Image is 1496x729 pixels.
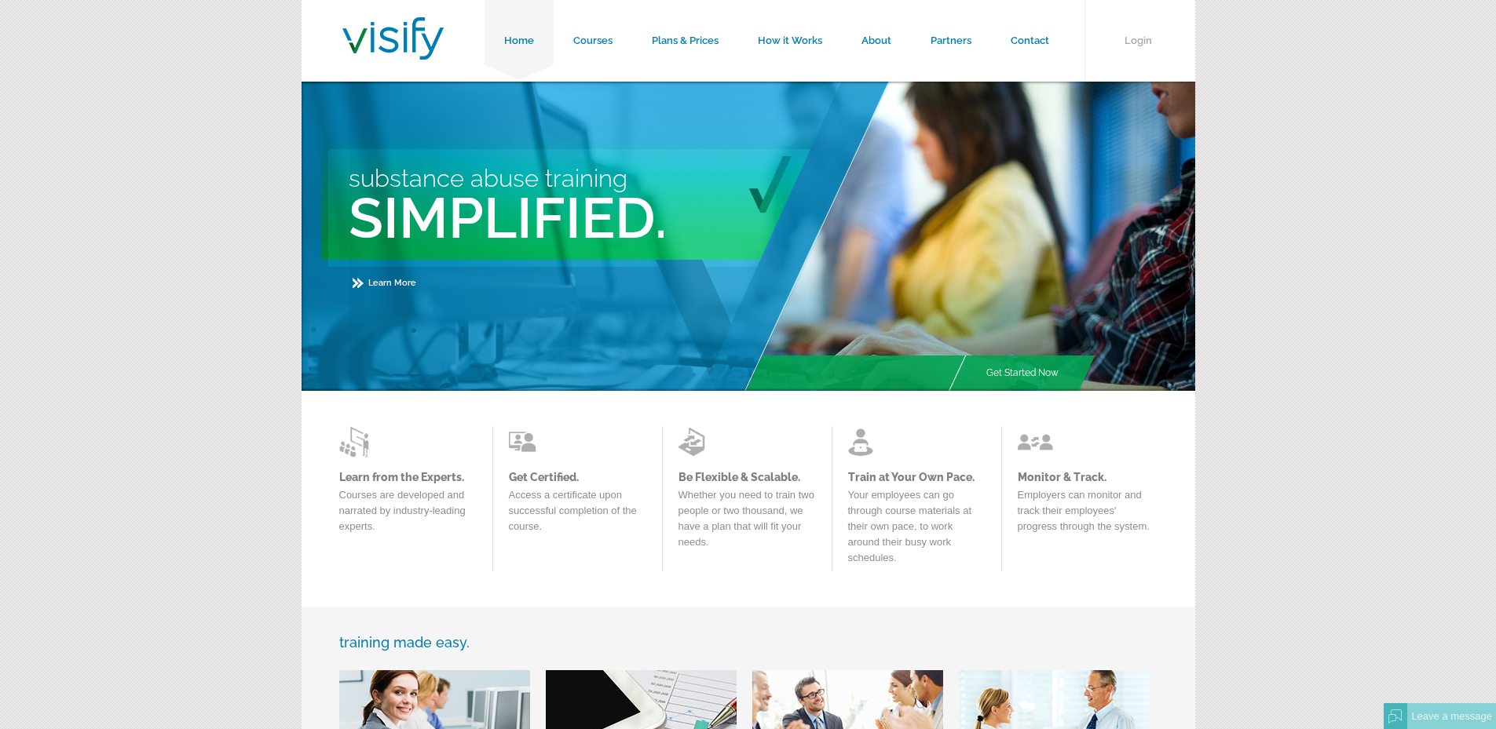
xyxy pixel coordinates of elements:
img: Offline [1388,709,1403,724]
h3: Substance Abuse Training [349,164,894,192]
img: Visify Training [342,17,444,60]
a: Learn More [353,278,416,288]
a: Learn from the Experts. [339,471,477,483]
a: Be Flexible & Scalable. [679,471,816,483]
img: Learn from the Experts [339,426,375,457]
h2: Simplified. [349,184,894,251]
div: Leave a message [1407,703,1496,729]
img: Learn from the Experts [848,426,883,457]
img: Learn from the Experts [679,426,714,457]
a: Get Started Now [967,355,1078,391]
p: Access a certificate upon successful completion of the course. [509,487,646,542]
img: Main Image [743,82,1195,391]
h3: training made easy. [339,634,1158,651]
p: Whether you need to train two people or two thousand, we have a plan that will fit your needs. [679,487,816,558]
a: Get Certified. [509,471,646,483]
a: Train at Your Own Pace. [848,471,986,483]
img: Learn from the Experts [1018,426,1053,457]
a: Monitor & Track. [1018,471,1155,483]
a: Visify Training [342,42,444,64]
p: Courses are developed and narrated by industry-leading experts. [339,487,477,542]
p: Your employees can go through course materials at their own pace, to work around their busy work ... [848,487,986,574]
p: Employers can monitor and track their employees' progress through the system. [1018,487,1155,542]
img: Learn from the Experts [509,426,544,457]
